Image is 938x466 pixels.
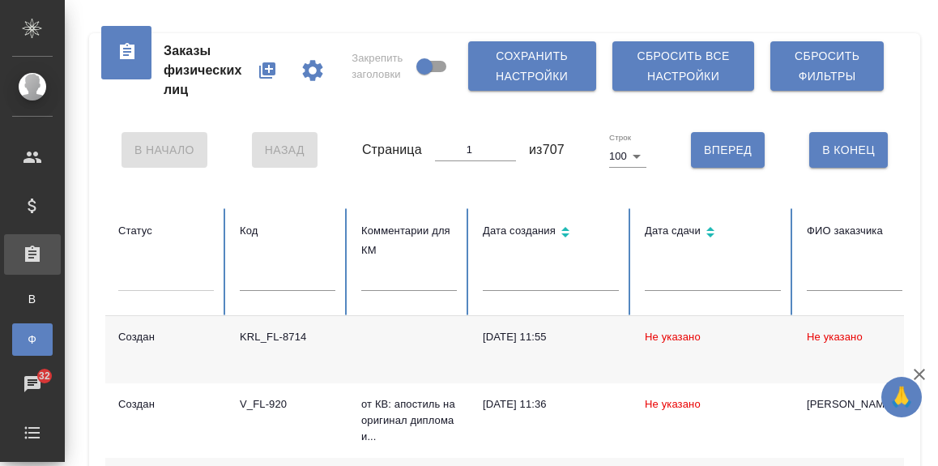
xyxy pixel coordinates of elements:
div: Комментарии для КМ [361,221,457,260]
div: 100 [609,145,646,168]
span: Сохранить настройки [481,46,583,86]
span: Не указано [807,331,863,343]
span: 32 [29,368,60,384]
label: Строк [609,134,631,142]
span: Вперед [704,140,752,160]
a: 32 [4,364,61,404]
div: V_FL-920 [240,396,335,413]
div: KRL_FL-8714 [240,329,335,345]
p: от КВ: апостиль на оригинал диплома и... [361,396,457,445]
button: Вперед [691,132,765,168]
span: из 707 [529,140,565,160]
button: Сбросить фильтры [770,41,884,91]
span: Страница [362,140,422,160]
span: Заказы физических лиц [164,41,248,100]
button: 🙏 [881,377,922,417]
div: [DATE] 11:36 [483,396,619,413]
a: Ф [12,323,53,356]
span: Не указано [645,398,701,410]
div: Сортировка [483,221,619,245]
div: Создан [118,329,214,345]
span: Сбросить фильтры [783,46,871,86]
div: [DATE] 11:55 [483,329,619,345]
span: В [20,291,45,307]
button: Создать [248,51,287,90]
div: Статус [118,221,214,241]
div: ФИО заказчика [807,221,902,241]
span: Не указано [645,331,701,343]
button: Сохранить настройки [468,41,596,91]
span: 🙏 [888,380,915,414]
div: Создан [118,396,214,413]
div: Код [240,221,335,241]
a: В [12,283,53,315]
span: Сбросить все настройки [625,46,742,86]
div: Сортировка [645,221,781,245]
div: [PERSON_NAME] [807,396,902,413]
button: В Конец [809,132,888,168]
span: Ф [20,331,45,348]
span: В Конец [822,140,875,160]
span: Закрепить заголовки [352,50,409,83]
button: Сбросить все настройки [612,41,755,91]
